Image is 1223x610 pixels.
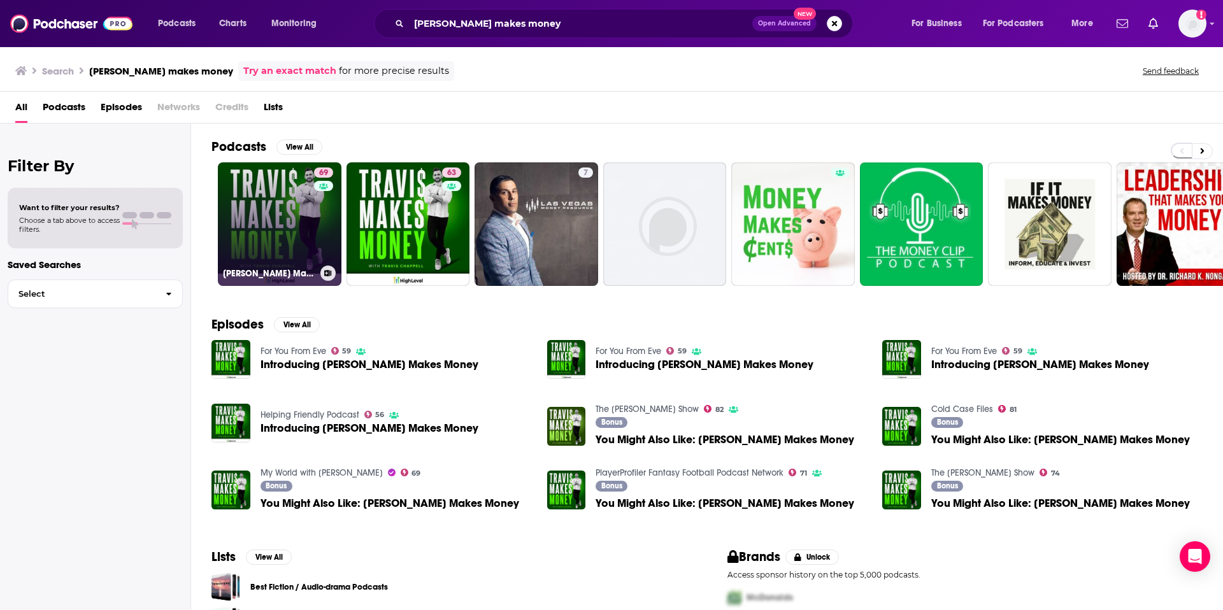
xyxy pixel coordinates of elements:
[1051,471,1060,476] span: 74
[261,359,478,370] a: Introducing Travis Makes Money
[882,471,921,509] img: You Might Also Like: Travis Makes Money
[261,409,359,420] a: Helping Friendly Podcast
[547,471,586,509] img: You Might Also Like: Travis Makes Money
[411,471,420,476] span: 69
[596,359,813,370] span: Introducing [PERSON_NAME] Makes Money
[218,162,341,286] a: 69[PERSON_NAME] Makes Money
[8,290,155,298] span: Select
[211,572,240,601] a: Best Fiction / Audio-drama Podcasts
[1178,10,1206,38] img: User Profile
[276,139,322,155] button: View All
[211,404,250,443] img: Introducing Travis Makes Money
[8,157,183,175] h2: Filter By
[347,162,470,286] a: 63
[1178,10,1206,38] button: Show profile menu
[800,471,807,476] span: 71
[596,346,661,357] a: For You From Eve
[596,498,854,509] a: You Might Also Like: Travis Makes Money
[1139,66,1203,76] button: Send feedback
[261,359,478,370] span: Introducing [PERSON_NAME] Makes Money
[342,348,351,354] span: 59
[789,469,807,476] a: 71
[409,13,752,34] input: Search podcasts, credits, & more...
[715,407,724,413] span: 82
[211,471,250,509] img: You Might Also Like: Travis Makes Money
[752,16,817,31] button: Open AdvancedNew
[596,498,854,509] span: You Might Also Like: [PERSON_NAME] Makes Money
[1002,347,1022,355] a: 59
[339,64,449,78] span: for more precise results
[261,346,326,357] a: For You From Eve
[211,340,250,379] a: Introducing Travis Makes Money
[261,423,478,434] span: Introducing [PERSON_NAME] Makes Money
[785,550,840,565] button: Unlock
[596,434,854,445] a: You Might Also Like: Travis Makes Money
[447,167,456,180] span: 63
[937,482,958,490] span: Bonus
[1040,469,1060,476] a: 74
[211,139,266,155] h2: Podcasts
[223,268,315,279] h3: [PERSON_NAME] Makes Money
[375,412,384,418] span: 56
[274,317,320,332] button: View All
[583,167,588,180] span: 7
[43,97,85,123] a: Podcasts
[601,482,622,490] span: Bonus
[211,316,264,332] h2: Episodes
[912,15,962,32] span: For Business
[264,97,283,123] a: Lists
[547,407,586,446] a: You Might Also Like: Travis Makes Money
[596,359,813,370] a: Introducing Travis Makes Money
[261,423,478,434] a: Introducing Travis Makes Money
[931,359,1149,370] span: Introducing [PERSON_NAME] Makes Money
[1062,13,1109,34] button: open menu
[89,65,233,77] h3: [PERSON_NAME] makes money
[704,405,724,413] a: 82
[1196,10,1206,20] svg: Add a profile image
[250,580,388,594] a: Best Fiction / Audio-drama Podcasts
[8,259,183,271] p: Saved Searches
[157,97,200,123] span: Networks
[10,11,132,36] img: Podchaser - Follow, Share and Rate Podcasts
[319,167,328,180] span: 69
[578,167,593,178] a: 7
[727,570,1203,579] p: Access sponsor history on the top 5,000 podcasts.
[931,359,1149,370] a: Introducing Travis Makes Money
[219,15,247,32] span: Charts
[1071,15,1093,32] span: More
[386,9,865,38] div: Search podcasts, credits, & more...
[666,347,687,355] a: 59
[998,405,1017,413] a: 81
[246,550,292,565] button: View All
[211,549,236,565] h2: Lists
[8,280,183,308] button: Select
[1013,348,1022,354] span: 59
[937,418,958,426] span: Bonus
[931,467,1034,478] a: The Chris Plante Show
[882,407,921,446] a: You Might Also Like: Travis Makes Money
[211,13,254,34] a: Charts
[678,348,687,354] span: 59
[266,482,287,490] span: Bonus
[262,13,333,34] button: open menu
[547,340,586,379] img: Introducing Travis Makes Money
[401,469,421,476] a: 69
[101,97,142,123] a: Episodes
[596,467,783,478] a: PlayerProfiler Fantasy Football Podcast Network
[983,15,1044,32] span: For Podcasters
[15,97,27,123] span: All
[261,467,383,478] a: My World with Jeff Jarrett
[261,498,519,509] span: You Might Also Like: [PERSON_NAME] Makes Money
[882,340,921,379] img: Introducing Travis Makes Money
[758,20,811,27] span: Open Advanced
[271,15,317,32] span: Monitoring
[931,498,1190,509] span: You Might Also Like: [PERSON_NAME] Makes Money
[931,404,993,415] a: Cold Case Files
[42,65,74,77] h3: Search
